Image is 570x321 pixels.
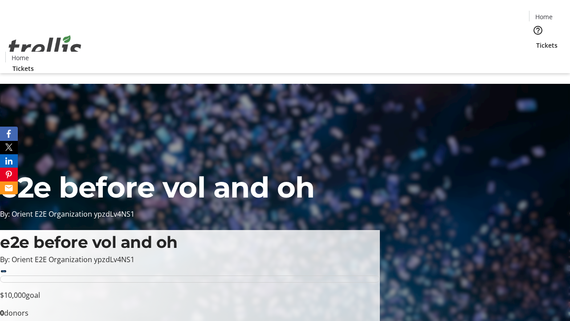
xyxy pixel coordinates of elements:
span: Home [535,12,553,21]
button: Cart [529,50,547,68]
span: Tickets [536,41,558,50]
span: Tickets [12,64,34,73]
a: Home [6,53,34,62]
a: Home [529,12,558,21]
button: Help [529,21,547,39]
img: Orient E2E Organization ypzdLv4NS1's Logo [5,25,85,70]
a: Tickets [5,64,41,73]
span: Home [12,53,29,62]
a: Tickets [529,41,565,50]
